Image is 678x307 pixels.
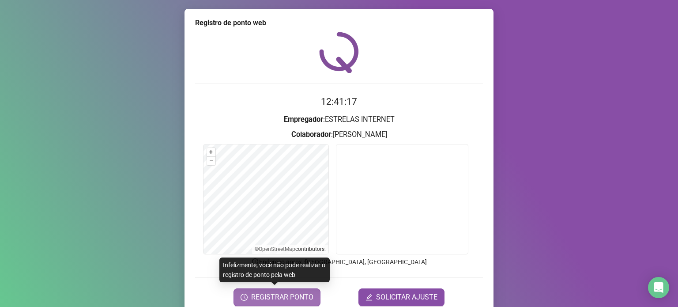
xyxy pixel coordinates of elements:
button: editSOLICITAR AJUSTE [358,288,444,306]
span: edit [365,294,373,301]
p: Endereço aprox. : [GEOGRAPHIC_DATA], [GEOGRAPHIC_DATA] [195,257,483,267]
span: SOLICITAR AJUSTE [376,292,437,303]
strong: Empregador [284,115,323,124]
li: © contributors. [255,246,326,252]
button: + [207,148,215,156]
button: – [207,157,215,165]
div: Open Intercom Messenger [648,277,669,298]
strong: Colaborador [291,130,331,139]
button: REGISTRAR PONTO [234,288,320,306]
h3: : [PERSON_NAME] [195,129,483,140]
time: 12:41:17 [321,96,357,107]
span: clock-circle [241,294,248,301]
h3: : ESTRELAS INTERNET [195,114,483,125]
img: QRPoint [319,32,359,73]
div: Registro de ponto web [195,18,483,28]
div: Infelizmente, você não pode realizar o registro de ponto pela web [219,258,330,282]
a: OpenStreetMap [259,246,295,252]
span: REGISTRAR PONTO [251,292,313,303]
